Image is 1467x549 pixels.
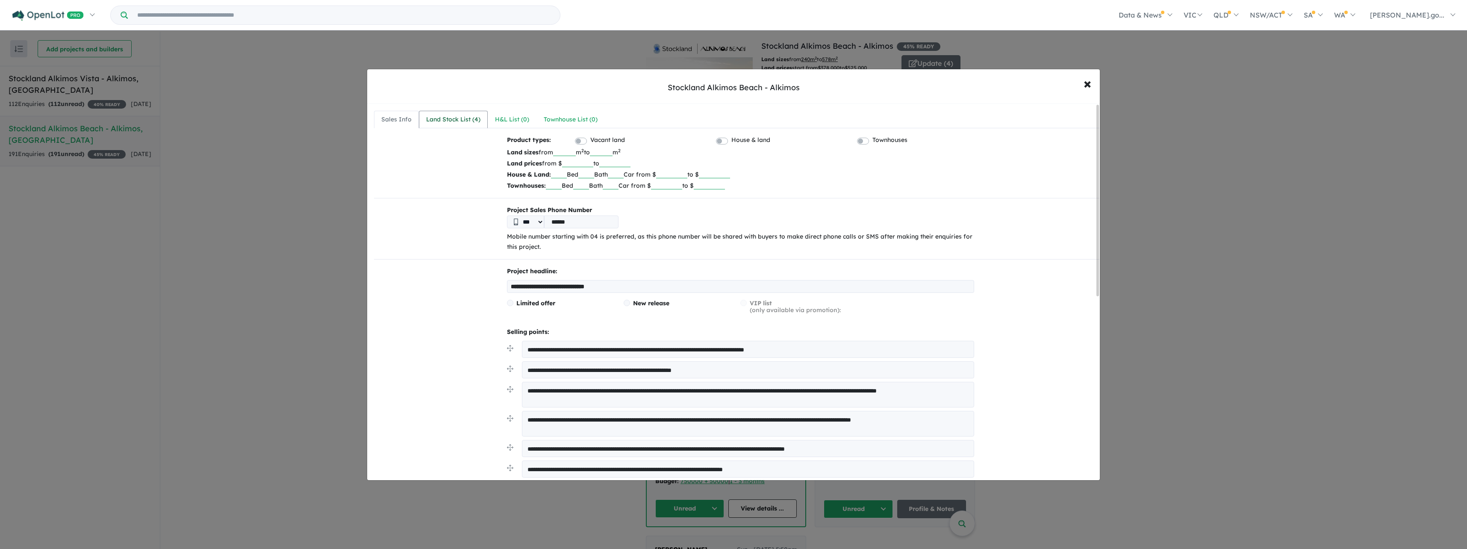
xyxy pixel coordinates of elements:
[507,366,513,372] img: drag.svg
[12,10,84,21] img: Openlot PRO Logo White
[507,159,542,167] b: Land prices
[507,232,974,252] p: Mobile number starting with 04 is preferred, as this phone number will be shared with buyers to m...
[507,180,974,191] p: Bed Bath Car from $ to $
[544,115,598,125] div: Townhouse List ( 0 )
[668,82,800,93] div: Stockland Alkimos Beach - Alkimos
[1084,74,1091,92] span: ×
[507,182,546,189] b: Townhouses:
[590,135,625,145] label: Vacant land
[507,465,513,471] img: drag.svg
[507,148,539,156] b: Land sizes
[507,171,551,178] b: House & Land:
[507,386,513,393] img: drag.svg
[381,115,412,125] div: Sales Info
[507,135,551,147] b: Product types:
[130,6,558,24] input: Try estate name, suburb, builder or developer
[507,158,974,169] p: from $ to
[507,169,974,180] p: Bed Bath Car from $ to $
[507,444,513,451] img: drag.svg
[507,266,974,277] p: Project headline:
[507,415,513,422] img: drag.svg
[581,148,584,153] sup: 2
[507,327,974,337] p: Selling points:
[507,345,513,351] img: drag.svg
[507,205,974,215] b: Project Sales Phone Number
[516,299,555,307] span: Limited offer
[618,148,621,153] sup: 2
[633,299,669,307] span: New release
[514,218,518,225] img: Phone icon
[872,135,907,145] label: Townhouses
[1370,11,1444,19] span: [PERSON_NAME].go...
[731,135,770,145] label: House & land
[426,115,480,125] div: Land Stock List ( 4 )
[495,115,529,125] div: H&L List ( 0 )
[507,147,974,158] p: from m to m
